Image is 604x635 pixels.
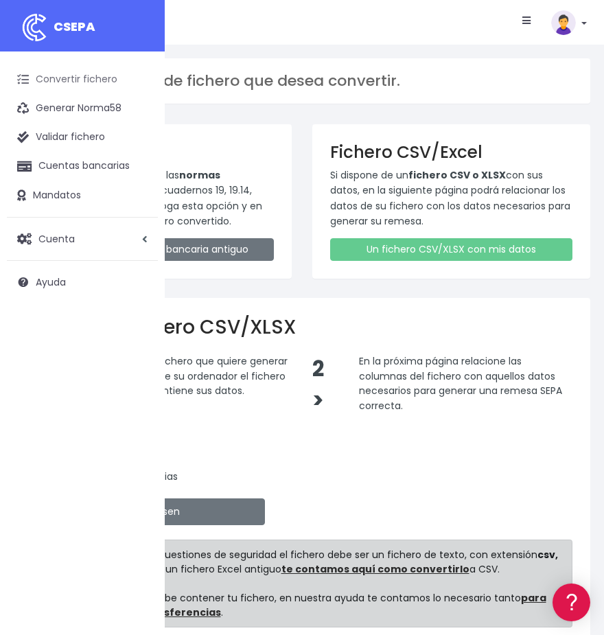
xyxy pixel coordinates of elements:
[7,181,158,210] a: Mandatos
[330,168,572,229] p: Si dispone de un con sus datos, en la siguiente página podrá relacionar los datos de su fichero c...
[17,10,51,45] img: logo
[14,238,261,259] a: Perfiles de empresas
[14,273,261,286] div: Facturación
[330,238,572,261] a: Un fichero CSV/XLSX con mis datos
[7,65,158,94] a: Convertir fichero
[54,18,95,35] span: CSEPA
[36,275,66,289] span: Ayuda
[330,142,572,162] h3: Fichero CSV/Excel
[38,231,75,245] span: Cuenta
[113,605,221,619] a: para transferencias
[14,367,261,391] button: Contáctanos
[14,152,261,165] div: Convertir ficheros
[408,168,506,182] strong: fichero CSV o XLSX
[7,268,158,297] a: Ayuda
[14,330,261,343] div: Programadores
[27,72,577,90] h3: Seleccione el tipo de fichero que desea convertir.
[14,295,261,316] a: General
[32,540,572,627] div: Ten en cuenta que por cuestiones de seguridad el fichero debe ser un fichero de texto, con extens...
[189,395,264,408] a: POWERED BY ENCHANT
[7,94,158,123] a: Generar Norma58
[7,152,158,181] a: Cuentas bancarias
[14,216,261,238] a: Videotutoriales
[14,351,261,372] a: API
[7,224,158,253] a: Cuenta
[78,354,288,397] span: Escoja el tipo de fichero que quiere generar y seleccione desde su ordenador el fichero Excel/CSV...
[14,174,261,195] a: Formatos
[14,117,261,138] a: Información general
[14,95,261,108] div: Información general
[281,562,469,576] a: te contamos aquí como convertirlo
[14,195,261,216] a: Problemas habituales
[551,10,576,35] img: profile
[359,354,562,413] span: En la próxima página relacione las columnas del fichero con aquellos datos necesarios para genera...
[7,123,158,152] a: Validar fichero
[32,316,572,339] h2: Convertir fichero CSV/XLSX
[312,354,324,415] span: 2 >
